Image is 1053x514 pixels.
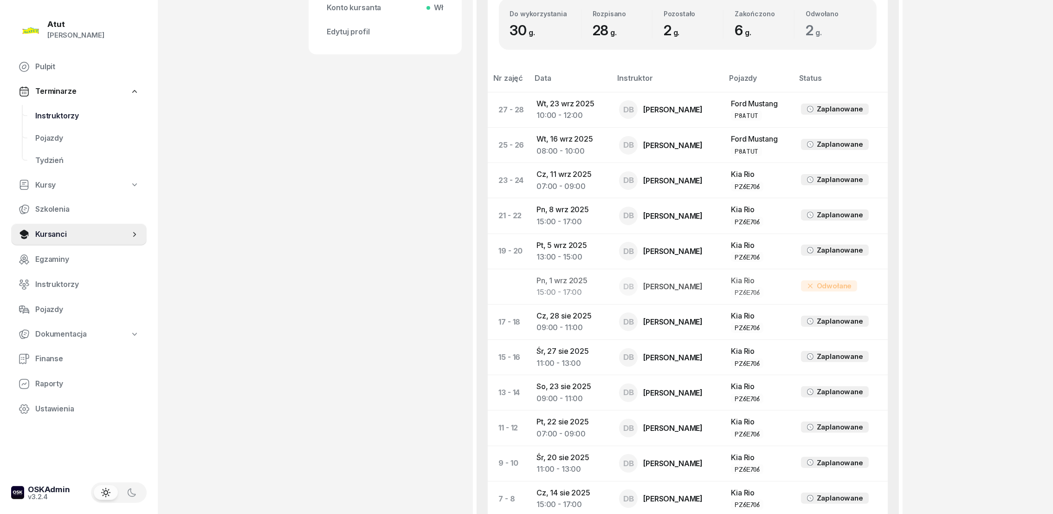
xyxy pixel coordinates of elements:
span: Pojazdy [35,304,139,316]
small: g. [610,28,617,37]
a: Tydzień [28,150,147,172]
td: Cz, 28 sie 2025 [529,304,612,339]
div: [PERSON_NAME] [643,283,703,290]
div: Kia Rio [731,487,786,499]
div: Do wykorzystania [510,10,581,18]
div: [PERSON_NAME] [47,29,104,41]
a: Pojazdy [28,127,147,150]
span: DB [623,212,634,220]
a: Szkolenia [11,198,147,221]
td: Śr, 27 sie 2025 [529,340,612,375]
div: 11:00 - 13:00 [536,463,604,475]
div: PZ6E706 [735,324,760,332]
td: Pt, 5 wrz 2025 [529,234,612,269]
span: Terminarze [35,85,76,98]
a: Kursanci [11,223,147,246]
div: PZ6E706 [735,253,760,261]
td: Pt, 22 sie 2025 [529,410,612,446]
span: Instruktorzy [35,279,139,291]
span: Dokumentacja [35,328,87,340]
span: Wł [430,2,443,14]
div: PZ6E706 [735,218,760,226]
div: Zaplanowane [817,386,863,398]
small: g. [815,28,822,37]
div: Kia Rio [731,310,786,322]
span: Raporty [35,378,139,390]
span: Tydzień [35,155,139,167]
div: Kia Rio [731,381,786,393]
span: DB [623,247,634,255]
td: Wt, 16 wrz 2025 [529,127,612,163]
td: 19 - 20 [488,234,530,269]
small: g. [745,28,751,37]
span: 2 [664,22,685,39]
div: Ford Mustang [731,133,786,145]
th: Nr zajęć [488,72,530,92]
a: Pojazdy [11,299,147,321]
span: Pulpit [35,61,139,73]
td: Śr, 20 sie 2025 [529,446,612,481]
span: DB [623,106,634,114]
span: Konto kursanta [327,2,443,14]
div: Zaplanowane [817,209,863,221]
div: Kia Rio [731,275,786,287]
div: [PERSON_NAME] [643,318,703,325]
td: 23 - 24 [488,163,530,198]
span: DB [623,460,634,468]
div: PZ6E706 [735,359,760,367]
a: Raporty [11,373,147,395]
div: Kia Rio [731,169,786,181]
a: Finanse [11,348,147,370]
div: Zaplanowane [817,315,863,327]
div: Pozostało [664,10,723,18]
div: [PERSON_NAME] [643,212,703,220]
td: 13 - 14 [488,375,530,410]
td: Cz, 11 wrz 2025 [529,163,612,198]
span: 2 [806,22,827,39]
span: 6 [735,22,756,39]
span: DB [623,495,634,503]
div: [PERSON_NAME] [643,142,703,149]
div: 08:00 - 10:00 [536,145,604,157]
div: [PERSON_NAME] [643,354,703,361]
div: [PERSON_NAME] [643,424,703,432]
a: Kursy [11,175,147,196]
div: [PERSON_NAME] [643,460,703,467]
th: Instruktor [612,72,724,92]
a: Dokumentacja [11,324,147,345]
td: Pn, 8 wrz 2025 [529,198,612,234]
span: DB [623,176,634,184]
td: 15 - 16 [488,340,530,375]
div: PZ6E706 [735,501,760,508]
div: 09:00 - 11:00 [536,393,604,405]
span: 28 [593,22,621,39]
div: Zaplanowane [817,351,863,363]
span: DB [623,353,634,361]
div: 15:00 - 17:00 [536,499,604,511]
span: Edytuj profil [327,26,443,38]
div: Zaplanowane [817,174,863,186]
div: PZ6E706 [735,395,760,403]
div: Ford Mustang [731,98,786,110]
span: Ustawienia [35,403,139,415]
div: Kia Rio [731,204,786,216]
a: Egzaminy [11,248,147,271]
td: Wt, 23 wrz 2025 [529,92,612,127]
div: 07:00 - 09:00 [536,428,604,440]
a: Instruktorzy [11,273,147,296]
a: Ustawienia [11,398,147,420]
div: Zaplanowane [817,244,863,256]
span: Finanse [35,353,139,365]
div: PZ6E706 [735,430,760,438]
th: Pojazdy [724,72,793,92]
img: logo-xs-dark@2x.png [11,486,24,499]
th: Data [529,72,612,92]
div: [PERSON_NAME] [643,389,703,397]
small: g. [529,28,535,37]
div: Kia Rio [731,345,786,358]
div: 09:00 - 11:00 [536,322,604,334]
span: 30 [510,22,540,39]
div: 15:00 - 17:00 [536,216,604,228]
td: 21 - 22 [488,198,530,234]
div: Kia Rio [731,416,786,428]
